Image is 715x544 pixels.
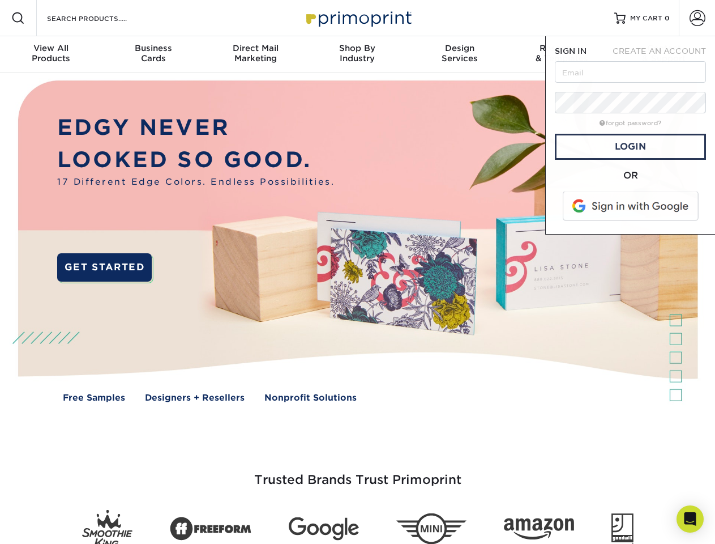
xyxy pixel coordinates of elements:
[264,392,357,405] a: Nonprofit Solutions
[102,43,204,53] span: Business
[555,61,706,83] input: Email
[204,43,306,63] div: Marketing
[511,43,613,53] span: Resources
[555,134,706,160] a: Login
[409,43,511,63] div: Services
[57,112,335,144] p: EDGY NEVER
[289,517,359,541] img: Google
[611,513,633,544] img: Goodwill
[57,253,152,282] a: GET STARTED
[301,6,414,30] img: Primoprint
[27,445,689,501] h3: Trusted Brands Trust Primoprint
[665,14,670,22] span: 0
[204,43,306,53] span: Direct Mail
[677,505,704,533] div: Open Intercom Messenger
[102,43,204,63] div: Cards
[555,46,586,56] span: SIGN IN
[630,14,662,23] span: MY CART
[511,43,613,63] div: & Templates
[511,36,613,73] a: Resources& Templates
[145,392,245,405] a: Designers + Resellers
[46,11,156,25] input: SEARCH PRODUCTS.....
[600,120,661,127] a: forgot password?
[409,36,511,73] a: DesignServices
[306,43,408,63] div: Industry
[613,46,706,56] span: CREATE AN ACCOUNT
[204,36,306,73] a: Direct MailMarketing
[57,176,335,189] span: 17 Different Edge Colors. Endless Possibilities.
[306,36,408,73] a: Shop ByIndustry
[57,144,335,176] p: LOOKED SO GOOD.
[409,43,511,53] span: Design
[555,169,706,182] div: OR
[102,36,204,73] a: BusinessCards
[306,43,408,53] span: Shop By
[504,518,574,540] img: Amazon
[63,392,125,405] a: Free Samples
